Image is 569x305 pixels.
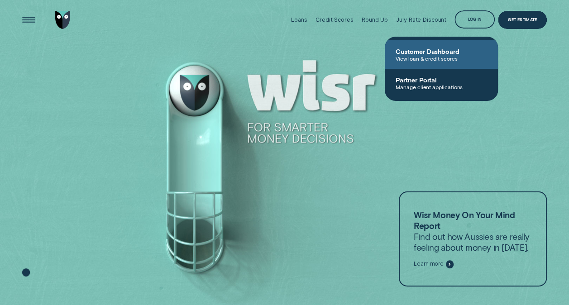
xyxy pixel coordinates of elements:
[396,48,487,55] span: Customer Dashboard
[385,69,498,97] a: Partner PortalManage client applications
[291,16,307,23] div: Loans
[316,16,353,23] div: Credit Scores
[55,11,70,29] img: Wisr
[414,261,444,267] span: Learn more
[396,76,487,84] span: Partner Portal
[414,210,515,231] strong: Wisr Money On Your Mind Report
[396,16,446,23] div: July Rate Discount
[498,11,547,29] a: Get Estimate
[362,16,388,23] div: Round Up
[399,191,547,287] a: Wisr Money On Your Mind ReportFind out how Aussies are really feeling about money in [DATE].Learn...
[414,210,532,253] p: Find out how Aussies are really feeling about money in [DATE].
[385,40,498,69] a: Customer DashboardView loan & credit scores
[396,84,487,90] span: Manage client applications
[19,11,38,29] button: Open Menu
[454,10,494,29] button: Log in
[396,55,487,62] span: View loan & credit scores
